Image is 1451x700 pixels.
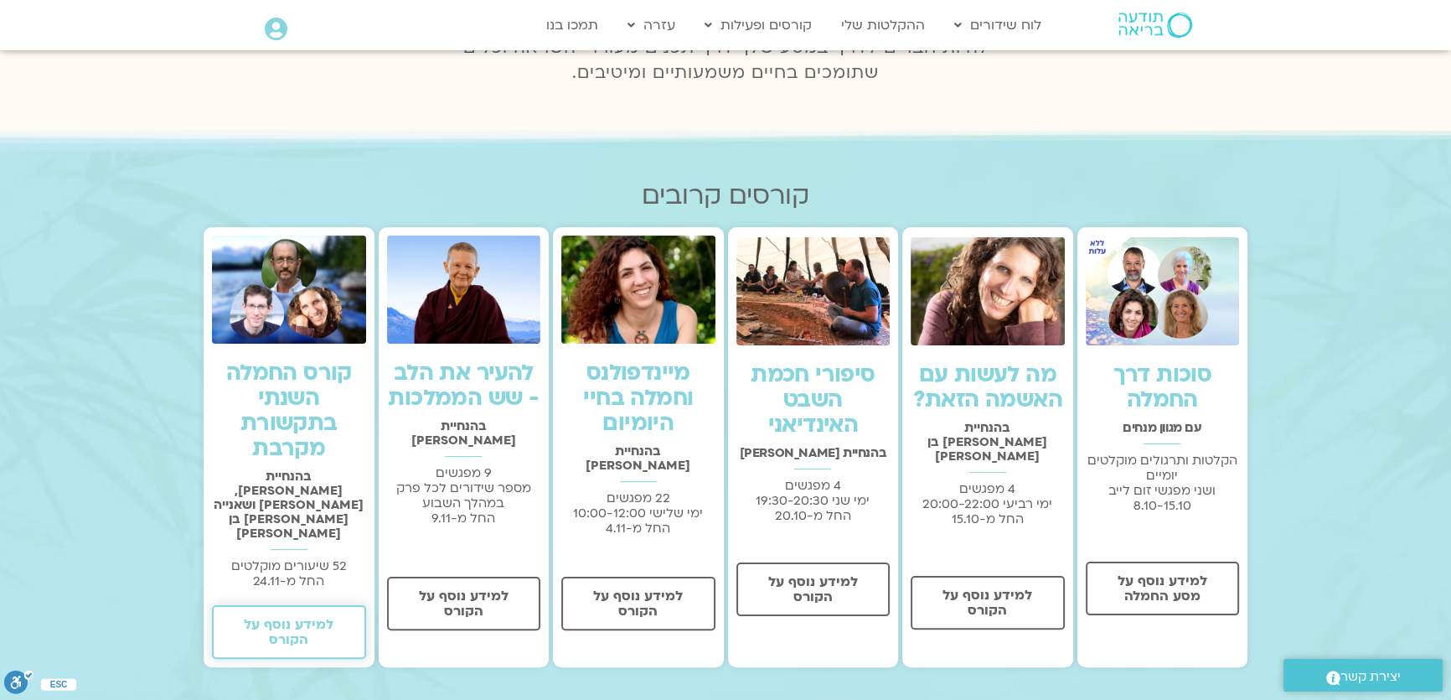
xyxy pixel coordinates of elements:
[1118,13,1192,38] img: תודעה בריאה
[388,358,539,413] a: להעיר את הלב - שש הממלכות
[911,576,1065,630] a: למידע נוסף על הקורס
[387,465,541,526] p: 9 מפגשים מספר שידורים לכל פרק במהלך השבוע החל מ-9.11
[751,360,875,440] a: סיפורי חכמת השבט האינדיאני
[1086,562,1240,615] a: למידע נוסף על מסע החמלה
[583,358,693,438] a: מיינדפולנס וחמלה בחיי היומיום
[212,469,366,541] h2: בהנחיית [PERSON_NAME], [PERSON_NAME] ושאנייה [PERSON_NAME] בן [PERSON_NAME]
[204,181,1247,210] h2: קורסים קרובים
[583,589,694,619] span: למידע נוסף על הקורס
[1133,497,1191,514] span: 8.10-15.10
[913,360,1062,415] a: מה לעשות עם האשמה הזאת?
[736,446,891,460] h2: בהנחיית [PERSON_NAME]
[234,617,344,647] span: למידע נוסף על הקורס
[1113,360,1211,415] a: סוכות דרך החמלה
[1086,421,1240,435] h2: עם מגוון מנחים
[538,9,607,41] a: תמכו בנו
[696,9,820,41] a: קורסים ופעילות
[736,478,891,523] p: 4 מפגשים ימי שני 19:30-20:30
[387,419,541,448] h2: בהנחיית [PERSON_NAME]
[1283,659,1443,692] a: יצירת קשר
[561,490,715,536] p: 22 מפגשים ימי שלישי 10:00-12:00 החל מ-4.11
[932,588,1043,618] span: למידע נוסף על הקורס
[226,358,352,464] a: קורס החמלה השנתי בתקשורת מקרבת
[619,9,684,41] a: עזרה
[1340,666,1401,688] span: יצירת קשר
[212,605,366,659] a: למידע נוסף על הקורס
[387,577,541,630] a: למידע נוסף על הקורס
[561,444,715,473] h2: בהנחיית [PERSON_NAME]
[409,589,519,619] span: למידע נוסף על הקורס
[833,9,933,41] a: ההקלטות שלי
[212,558,366,589] p: 52 שיעורים מוקלטים החל מ-24.11
[911,421,1065,464] h2: בהנחיית [PERSON_NAME] בן [PERSON_NAME]
[736,563,891,616] a: למידע נוסף על הקורס
[911,481,1065,526] p: 4 מפגשים ימי רביעי 20:00-22:00 החל מ-15.10
[758,574,869,604] span: למידע נוסף על הקורס
[775,507,851,524] span: החל מ-20.10
[1086,453,1240,513] p: הקלטות ותרגולים מוקלטים יומיים ושני מפגשי זום לייב
[946,9,1050,41] a: לוח שידורים
[561,577,715,630] a: למידע נוסף על הקורס
[1108,573,1218,604] span: למידע נוסף על מסע החמלה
